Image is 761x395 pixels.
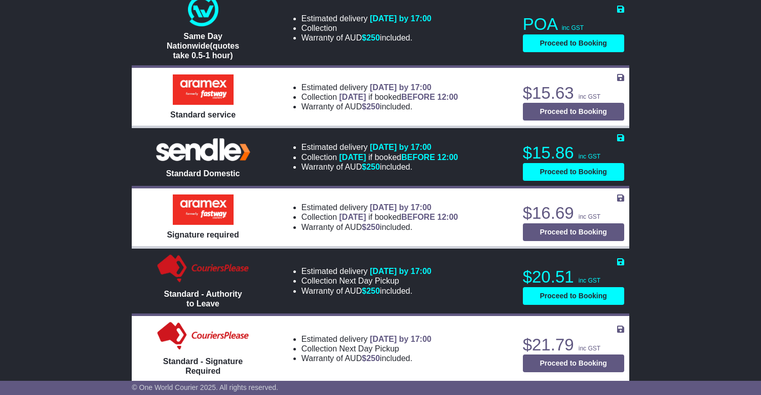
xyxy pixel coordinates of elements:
button: Proceed to Booking [523,287,624,305]
li: Warranty of AUD included. [301,162,458,172]
span: [DATE] by 17:00 [370,203,432,212]
span: Standard - Signature Required [163,357,243,375]
span: if booked [339,153,458,162]
span: inc GST [579,213,600,220]
span: Standard Domestic [166,169,240,178]
li: Collection [301,276,432,286]
button: Proceed to Booking [523,223,624,241]
span: inc GST [579,153,600,160]
li: Warranty of AUD included. [301,286,432,296]
span: if booked [339,93,458,101]
span: 250 [366,223,380,231]
p: $15.63 [523,83,624,103]
button: Proceed to Booking [523,103,624,121]
span: Standard service [170,110,236,119]
span: $ [362,223,380,231]
span: $ [362,354,380,363]
span: BEFORE [401,213,435,221]
span: [DATE] by 17:00 [370,267,432,275]
li: Collection [301,23,432,33]
img: Sendle: Standard Domestic [153,136,254,164]
span: $ [362,163,380,171]
span: Next Day Pickup [339,276,399,285]
span: [DATE] [339,153,366,162]
span: 12:00 [437,93,458,101]
img: Aramex: Signature required [173,194,234,225]
li: Estimated delivery [301,266,432,276]
li: Collection [301,152,458,162]
li: Warranty of AUD included. [301,102,458,111]
span: 250 [366,163,380,171]
span: inc GST [579,277,600,284]
span: 12:00 [437,213,458,221]
span: BEFORE [401,93,435,101]
li: Estimated delivery [301,334,432,344]
img: Couriers Please: Standard - Authority to Leave [155,254,251,284]
span: 250 [366,33,380,42]
span: © One World Courier 2025. All rights reserved. [132,383,278,391]
span: $ [362,102,380,111]
p: $21.79 [523,335,624,355]
span: inc GST [579,345,600,352]
button: Proceed to Booking [523,34,624,52]
li: Estimated delivery [301,142,458,152]
p: $16.69 [523,203,624,223]
p: $20.51 [523,267,624,287]
li: Warranty of AUD included. [301,353,432,363]
span: if booked [339,213,458,221]
img: Couriers Please: Standard - Signature Required [155,321,251,351]
p: $15.86 [523,143,624,163]
span: [DATE] [339,93,366,101]
p: POA [523,14,624,34]
span: Same Day Nationwide(quotes take 0.5-1 hour) [167,32,239,60]
button: Proceed to Booking [523,163,624,181]
span: BEFORE [401,153,435,162]
span: 250 [366,354,380,363]
li: Estimated delivery [301,14,432,23]
span: [DATE] by 17:00 [370,14,432,23]
span: [DATE] by 17:00 [370,83,432,92]
li: Collection [301,212,458,222]
span: Signature required [167,230,239,239]
span: 250 [366,287,380,295]
span: $ [362,287,380,295]
span: inc GST [562,24,584,31]
span: $ [362,33,380,42]
span: [DATE] by 17:00 [370,143,432,151]
button: Proceed to Booking [523,354,624,372]
span: [DATE] by 17:00 [370,335,432,343]
li: Warranty of AUD included. [301,222,458,232]
li: Warranty of AUD included. [301,33,432,43]
span: Standard - Authority to Leave [164,290,242,308]
img: Aramex: Standard service [173,74,234,105]
span: 12:00 [437,153,458,162]
span: Next Day Pickup [339,344,399,353]
li: Collection [301,92,458,102]
li: Estimated delivery [301,83,458,92]
span: 250 [366,102,380,111]
li: Collection [301,344,432,353]
li: Estimated delivery [301,203,458,212]
span: [DATE] [339,213,366,221]
span: inc GST [579,93,600,100]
